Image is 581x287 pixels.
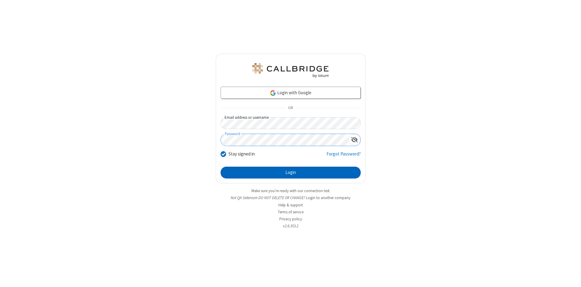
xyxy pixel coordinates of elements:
a: Login with Google [221,87,361,99]
a: Privacy policy [279,216,302,222]
img: QA Selenium DO NOT DELETE OR CHANGE [251,63,330,78]
button: Login [221,167,361,179]
a: Help & support [278,202,303,208]
span: OR [286,104,295,112]
input: Email address or username [221,117,361,129]
button: Login to another company [306,195,350,201]
iframe: Chat [566,271,576,283]
a: Terms of service [278,209,304,215]
a: Make sure you're ready with our connection test [251,188,330,193]
div: Show password [349,134,360,145]
a: Forgot Password? [327,151,361,162]
label: Stay signed in [228,151,255,158]
img: google-icon.png [270,90,276,96]
input: Password [221,134,349,146]
li: v2.6.353.2 [216,223,366,229]
li: Not QA Selenium DO NOT DELETE OR CHANGE? [216,195,366,201]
